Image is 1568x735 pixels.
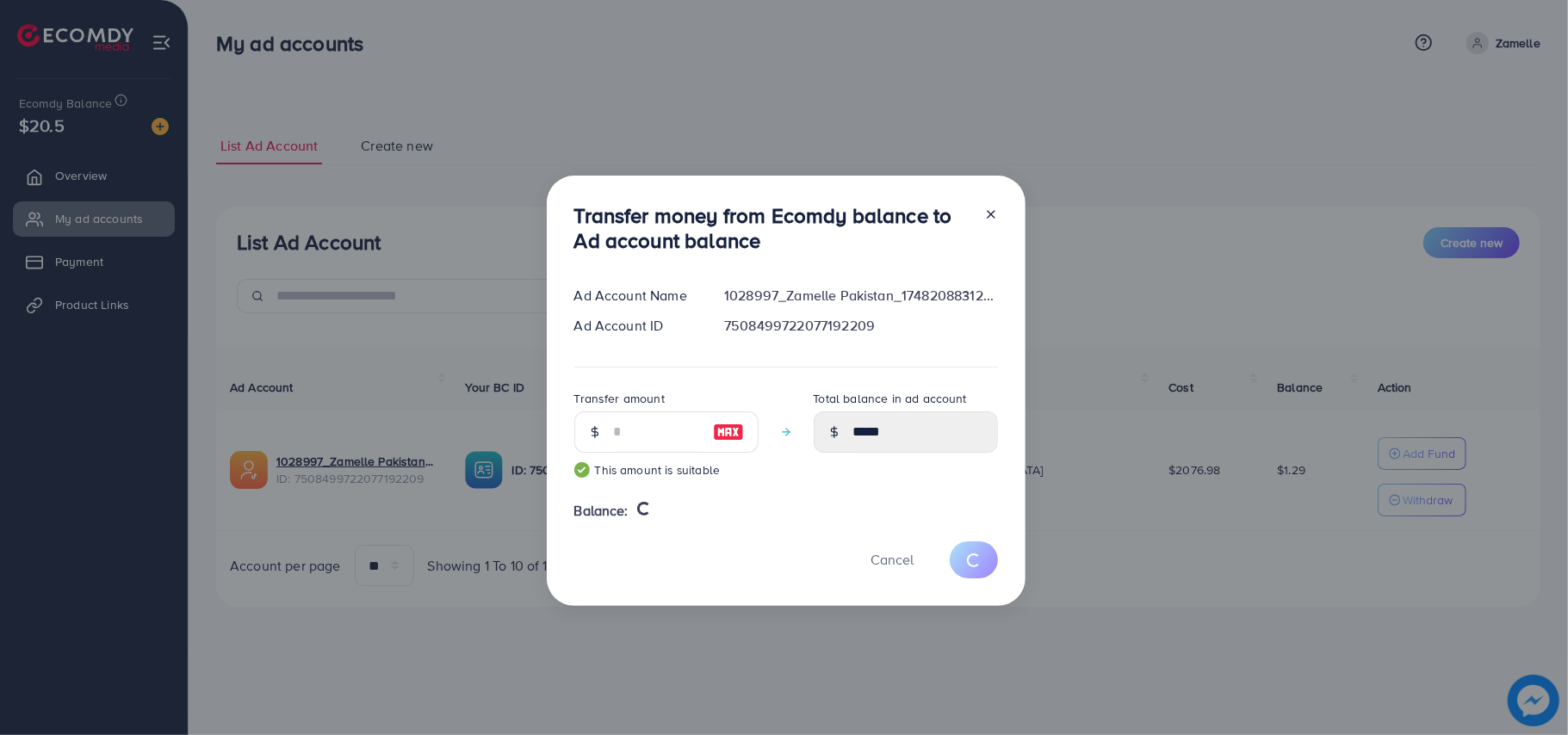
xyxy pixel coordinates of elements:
[814,390,967,407] label: Total balance in ad account
[574,203,970,253] h3: Transfer money from Ecomdy balance to Ad account balance
[574,462,590,478] img: guide
[850,541,936,578] button: Cancel
[710,286,1011,306] div: 1028997_Zamelle Pakistan_1748208831279
[871,550,914,569] span: Cancel
[574,461,759,479] small: This amount is suitable
[574,501,629,521] span: Balance:
[710,316,1011,336] div: 7508499722077192209
[574,390,665,407] label: Transfer amount
[561,316,711,336] div: Ad Account ID
[713,422,744,442] img: image
[561,286,711,306] div: Ad Account Name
